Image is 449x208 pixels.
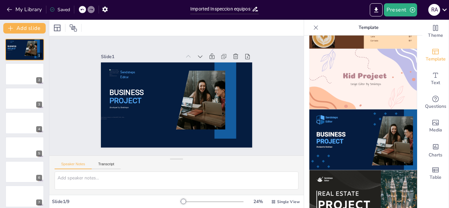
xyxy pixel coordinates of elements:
[5,161,44,183] div: 6
[5,185,44,207] div: 7
[36,175,42,181] div: 6
[131,41,160,72] span: BUSINESS
[5,88,44,109] div: 3
[321,20,416,35] p: Template
[36,77,42,83] div: 2
[155,37,168,51] span: Sendsteps
[69,24,77,32] span: Position
[153,11,211,75] div: Slide 1
[5,63,44,85] div: 2
[250,198,266,205] div: 24 %
[52,23,62,33] div: Layout
[431,79,440,86] span: Text
[36,199,42,205] div: 7
[190,4,252,14] input: Insert title
[422,138,449,162] div: Add charts and graphs
[8,45,16,48] span: BUSINESS
[277,199,300,204] span: Single View
[36,53,42,58] div: 1
[5,39,44,60] div: 1
[309,49,417,109] img: thumb-9.png
[428,32,443,39] span: Theme
[384,3,417,16] button: Present
[152,40,160,49] span: Editor
[428,3,440,16] button: R A
[422,162,449,185] div: Add a table
[426,56,446,63] span: Template
[55,162,92,169] button: Speaker Notes
[429,151,442,159] span: Charts
[122,53,137,68] span: Developed by Sendsteps
[5,137,44,158] div: 5
[422,91,449,114] div: Get real-time input from your audience
[92,162,121,169] button: Transcript
[429,127,442,134] span: Media
[52,198,180,205] div: Slide 1 / 9
[422,43,449,67] div: Add ready made slides
[370,3,383,16] button: Export to PowerPoint
[50,7,70,13] div: Saved
[10,41,14,42] span: Sendsteps
[36,150,42,156] div: 5
[5,4,45,15] button: My Library
[428,4,440,16] div: R A
[422,67,449,91] div: Add text boxes
[36,126,42,132] div: 4
[8,47,16,50] span: PROJECT
[422,114,449,138] div: Add images, graphics, shapes or video
[422,20,449,43] div: Change the overall theme
[425,103,446,110] span: Questions
[36,102,42,107] div: 3
[430,174,441,181] span: Table
[309,109,417,170] img: thumb-10.png
[3,23,46,34] button: Add slide
[10,42,12,43] span: Editor
[8,50,12,51] span: Developed by Sendsteps
[5,112,44,134] div: 4
[125,46,153,76] span: PROJECT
